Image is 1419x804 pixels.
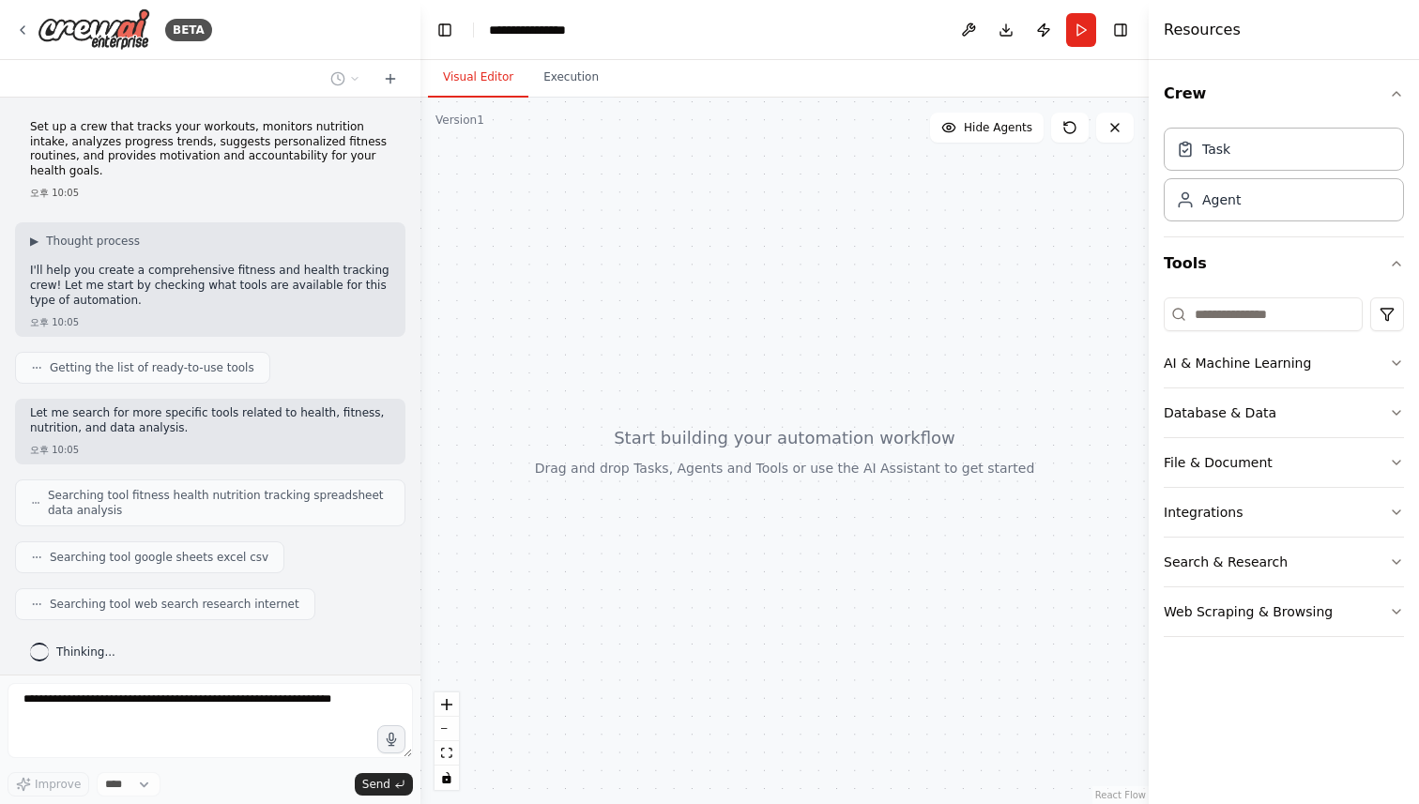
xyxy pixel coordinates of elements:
div: 오후 10:05 [30,186,390,200]
p: Set up a crew that tracks your workouts, monitors nutrition intake, analyzes progress trends, sug... [30,120,390,178]
button: Hide Agents [930,113,1044,143]
span: ▶ [30,234,38,249]
div: Web Scraping & Browsing [1164,602,1333,621]
button: zoom out [435,717,459,741]
button: Send [355,773,413,796]
span: Send [362,777,390,792]
span: Improve [35,777,81,792]
button: ▶Thought process [30,234,140,249]
nav: breadcrumb [489,21,586,39]
button: AI & Machine Learning [1164,339,1404,387]
button: zoom in [435,692,459,717]
button: Tools [1164,237,1404,290]
div: Task [1202,140,1230,159]
div: BETA [165,19,212,41]
span: Getting the list of ready-to-use tools [50,360,254,375]
span: Thinking... [56,645,115,660]
p: Let me search for more specific tools related to health, fitness, nutrition, and data analysis. [30,406,390,435]
button: Switch to previous chat [323,68,368,90]
span: Hide Agents [964,120,1032,135]
span: Searching tool fitness health nutrition tracking spreadsheet data analysis [48,488,389,518]
div: Database & Data [1164,403,1276,422]
div: Agent [1202,190,1241,209]
h4: Resources [1164,19,1241,41]
div: Search & Research [1164,553,1288,571]
a: React Flow attribution [1095,790,1146,800]
div: AI & Machine Learning [1164,354,1311,372]
button: File & Document [1164,438,1404,487]
button: Click to speak your automation idea [377,725,405,753]
span: Thought process [46,234,140,249]
button: Search & Research [1164,538,1404,586]
button: Improve [8,772,89,796]
span: Searching tool google sheets excel csv [50,550,268,565]
img: Logo [38,8,150,51]
button: fit view [435,741,459,766]
div: 오후 10:05 [30,315,390,329]
div: 오후 10:05 [30,443,390,457]
div: Integrations [1164,503,1243,522]
button: Crew [1164,68,1404,120]
div: Crew [1164,120,1404,236]
button: Execution [528,58,614,98]
button: Start a new chat [375,68,405,90]
button: Database & Data [1164,388,1404,437]
button: Web Scraping & Browsing [1164,587,1404,636]
button: Integrations [1164,488,1404,537]
div: React Flow controls [435,692,459,790]
button: Hide left sidebar [432,17,458,43]
p: I'll help you create a comprehensive fitness and health tracking crew! Let me start by checking w... [30,264,390,308]
button: Hide right sidebar [1107,17,1134,43]
button: Visual Editor [428,58,528,98]
div: File & Document [1164,453,1273,472]
button: toggle interactivity [435,766,459,790]
span: Searching tool web search research internet [50,597,299,612]
div: Tools [1164,290,1404,652]
div: Version 1 [435,113,484,128]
